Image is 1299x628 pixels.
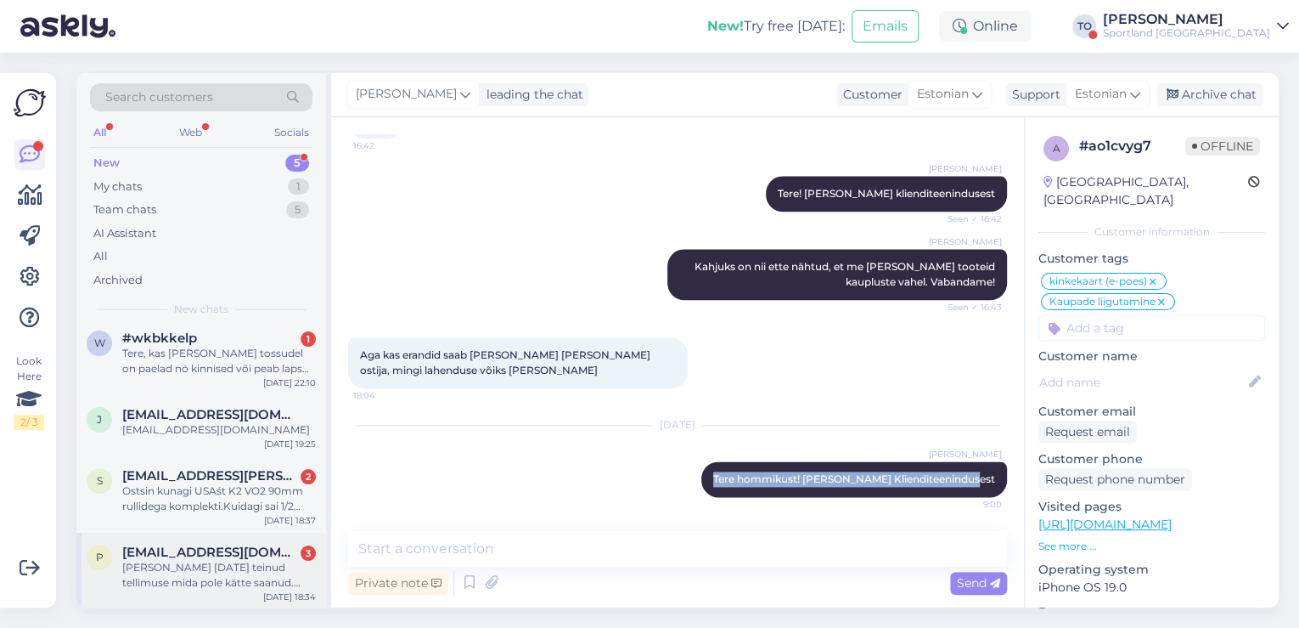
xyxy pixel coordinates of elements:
span: [PERSON_NAME] [929,448,1002,461]
span: New chats [174,302,228,317]
span: #wkbkkelp [122,331,197,346]
span: pill.brita@gmail.com [122,545,299,560]
input: Add a tag [1038,315,1265,341]
div: 2 / 3 [14,415,44,430]
span: j [97,413,102,426]
img: Askly Logo [14,87,46,119]
a: [PERSON_NAME]Sportland [GEOGRAPHIC_DATA] [1103,13,1289,40]
span: [PERSON_NAME] [356,85,457,104]
div: AI Assistant [93,225,156,242]
div: Support [1005,86,1060,104]
span: julesik17@mail.ee [122,407,299,422]
div: All [90,122,110,144]
span: Offline [1185,137,1260,156]
button: Emails [852,10,919,42]
div: Tere, kas [PERSON_NAME] tossudel on paelad nö kinnised või peab laps oskama paelu siduda? [122,346,316,376]
span: Search customers [105,88,213,106]
span: 9:00 [938,498,1002,511]
div: 3 [301,546,316,561]
div: [PERSON_NAME] [DATE] teinud tellimuse mida pole kätte saanud. Tellimuse nr Tellimus #4000479368. [122,560,316,591]
div: Archived [93,272,143,289]
div: Socials [271,122,312,144]
span: Estonian [917,85,969,104]
div: Archive chat [1156,83,1263,106]
div: [DATE] 18:37 [264,514,316,527]
span: Tere hommikust! [PERSON_NAME] Klienditeenindusest [713,472,995,485]
div: [DATE] 18:34 [263,591,316,603]
span: p [96,551,104,563]
p: Visited pages [1038,498,1265,516]
span: w [94,337,105,349]
div: [DATE] 19:25 [264,438,316,450]
span: Aga kas erandid saab [PERSON_NAME] [PERSON_NAME] ostija, mingi lahenduse võiks [PERSON_NAME] [360,348,653,376]
p: Operating system [1038,561,1265,579]
p: Customer phone [1038,450,1265,468]
div: leading the chat [480,86,583,104]
span: Seen ✓ 16:43 [938,301,1002,314]
div: Request email [1038,421,1137,444]
div: Customer [836,86,903,104]
div: [DATE] [348,417,1007,433]
span: Seen ✓ 16:42 [938,212,1002,225]
p: Customer name [1038,348,1265,365]
a: [URL][DOMAIN_NAME] [1038,517,1172,532]
div: Look Here [14,354,44,430]
div: TO [1072,14,1096,38]
span: Send [957,575,1000,591]
span: Kahjuks on nii ette nähtud, et me [PERSON_NAME] tooteid kaupluste vahel. Vabandame! [694,260,998,288]
span: [PERSON_NAME] [929,162,1002,175]
p: Customer tags [1038,250,1265,268]
div: 1 [288,178,309,195]
span: a [1053,142,1060,155]
div: 5 [285,155,309,172]
span: [PERSON_NAME] [929,235,1002,248]
div: Request phone number [1038,468,1192,491]
div: My chats [93,178,142,195]
div: Customer information [1038,224,1265,240]
div: [PERSON_NAME] [1103,13,1270,26]
b: New! [707,18,744,34]
span: Estonian [1075,85,1127,104]
p: See more ... [1038,539,1265,554]
div: [DATE] 22:10 [263,376,316,389]
div: # ao1cvyg7 [1079,136,1185,156]
span: 16:42 [353,139,417,152]
div: Try free [DATE]: [707,16,845,37]
div: All [93,248,108,265]
span: s [97,474,103,487]
span: Kaupade liigutamine [1049,297,1156,307]
p: Browser [1038,603,1265,621]
span: Tere! [PERSON_NAME] klienditeenindusest [778,187,995,200]
p: iPhone OS 19.0 [1038,579,1265,597]
div: Online [939,11,1032,42]
div: Team chats [93,201,156,218]
span: sten.sepper@mail.ee [122,468,299,484]
div: Ostsin kunagi USAśt K2 VO2 90mm rullidega komplekti.Kuidagi sai 1/2 numbrit liiga väikesed.Kas mü... [122,484,316,514]
div: Sportland [GEOGRAPHIC_DATA] [1103,26,1270,40]
div: 1 [301,331,316,347]
div: 5 [286,201,309,218]
span: 18:04 [353,389,417,402]
div: 2 [301,469,316,484]
div: [EMAIL_ADDRESS][DOMAIN_NAME] [122,422,316,438]
p: Customer email [1038,403,1265,421]
div: [GEOGRAPHIC_DATA], [GEOGRAPHIC_DATA] [1043,173,1248,209]
div: New [93,155,120,172]
div: Private note [348,572,448,595]
div: Web [176,122,205,144]
span: kinkekaart (e-poes) [1049,276,1147,286]
input: Add name [1039,373,1246,392]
